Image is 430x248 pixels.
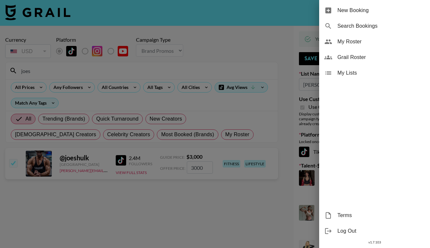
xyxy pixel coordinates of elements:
[319,223,430,239] div: Log Out
[319,208,430,223] div: Terms
[337,53,425,61] span: Grail Roster
[319,18,430,34] div: Search Bookings
[337,227,425,235] span: Log Out
[337,22,425,30] span: Search Bookings
[319,34,430,50] div: My Roster
[319,65,430,81] div: My Lists
[319,239,430,246] div: v 1.7.103
[337,38,425,46] span: My Roster
[337,7,425,14] span: New Booking
[319,50,430,65] div: Grail Roster
[337,212,425,219] span: Terms
[319,3,430,18] div: New Booking
[337,69,425,77] span: My Lists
